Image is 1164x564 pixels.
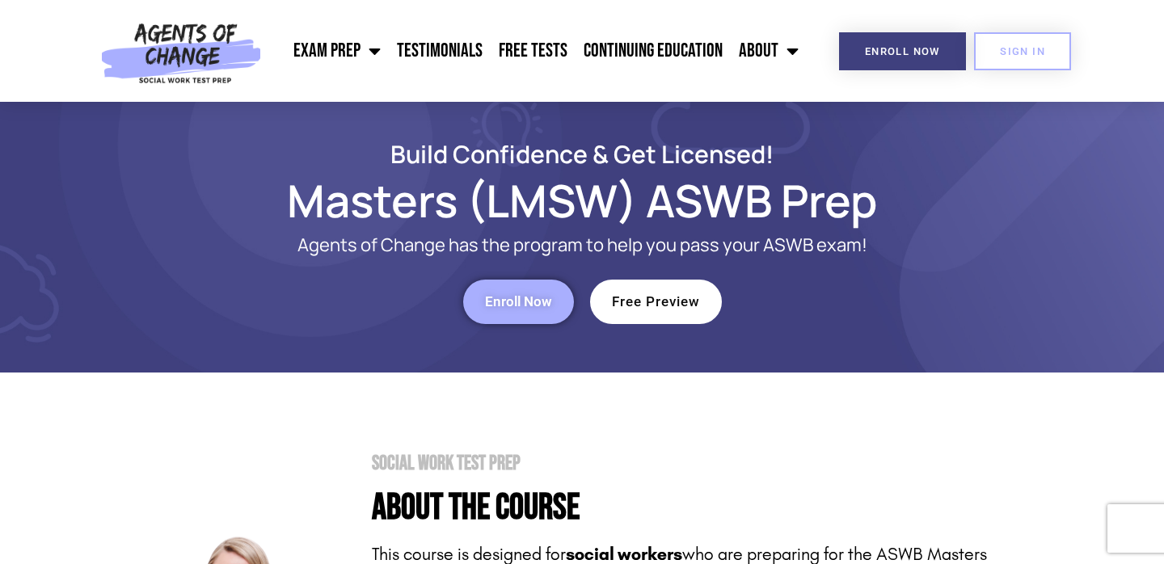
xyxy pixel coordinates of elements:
a: Free Tests [491,31,576,71]
h2: Social Work Test Prep [372,453,1043,474]
span: Free Preview [612,295,700,309]
a: SIGN IN [974,32,1071,70]
a: Testimonials [389,31,491,71]
h1: Masters (LMSW) ASWB Prep [121,182,1043,219]
a: Free Preview [590,280,722,324]
a: Exam Prep [285,31,389,71]
nav: Menu [269,31,808,71]
span: SIGN IN [1000,46,1045,57]
span: Enroll Now [865,46,940,57]
a: Continuing Education [576,31,731,71]
h4: About the Course [372,490,1043,526]
a: About [731,31,807,71]
h2: Build Confidence & Get Licensed! [121,142,1043,166]
span: Enroll Now [485,295,552,309]
a: Enroll Now [463,280,574,324]
p: Agents of Change has the program to help you pass your ASWB exam! [186,235,978,255]
a: Enroll Now [839,32,966,70]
